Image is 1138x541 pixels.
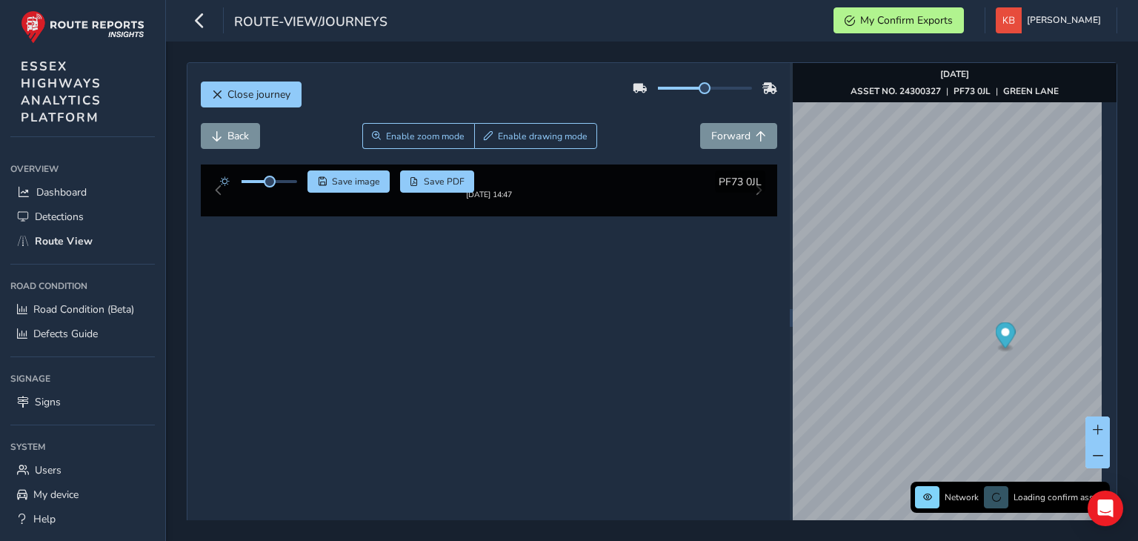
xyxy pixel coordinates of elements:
[474,123,598,149] button: Draw
[1088,491,1123,526] div: Open Intercom Messenger
[10,436,155,458] div: System
[833,7,964,33] button: My Confirm Exports
[386,130,465,142] span: Enable zoom mode
[711,129,751,143] span: Forward
[10,180,155,205] a: Dashboard
[33,488,79,502] span: My device
[1027,7,1101,33] span: [PERSON_NAME]
[362,123,474,149] button: Zoom
[234,13,387,33] span: route-view/journeys
[10,229,155,253] a: Route View
[10,482,155,507] a: My device
[35,234,93,248] span: Route View
[10,390,155,414] a: Signs
[996,7,1106,33] button: [PERSON_NAME]
[33,302,134,316] span: Road Condition (Beta)
[36,185,87,199] span: Dashboard
[400,170,475,193] button: PDF
[307,170,390,193] button: Save
[201,123,260,149] button: Back
[1003,85,1059,97] strong: GREEN LANE
[227,129,249,143] span: Back
[719,175,762,189] span: PF73 0JL
[700,123,777,149] button: Forward
[444,201,534,212] div: [DATE] 14:47
[33,512,56,526] span: Help
[424,176,465,187] span: Save PDF
[996,322,1016,353] div: Map marker
[21,10,144,44] img: rr logo
[10,205,155,229] a: Detections
[945,491,979,503] span: Network
[35,395,61,409] span: Signs
[1014,491,1105,503] span: Loading confirm assets
[996,7,1022,33] img: diamond-layout
[21,58,102,126] span: ESSEX HIGHWAYS ANALYTICS PLATFORM
[10,458,155,482] a: Users
[954,85,991,97] strong: PF73 0JL
[332,176,380,187] span: Save image
[33,327,98,341] span: Defects Guide
[10,322,155,346] a: Defects Guide
[940,68,969,80] strong: [DATE]
[860,13,953,27] span: My Confirm Exports
[851,85,1059,97] div: | |
[10,158,155,180] div: Overview
[444,187,534,201] img: Thumbnail frame
[10,297,155,322] a: Road Condition (Beta)
[10,507,155,531] a: Help
[227,87,290,102] span: Close journey
[35,210,84,224] span: Detections
[35,463,61,477] span: Users
[851,85,941,97] strong: ASSET NO. 24300327
[201,82,302,107] button: Close journey
[498,130,588,142] span: Enable drawing mode
[10,368,155,390] div: Signage
[10,275,155,297] div: Road Condition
